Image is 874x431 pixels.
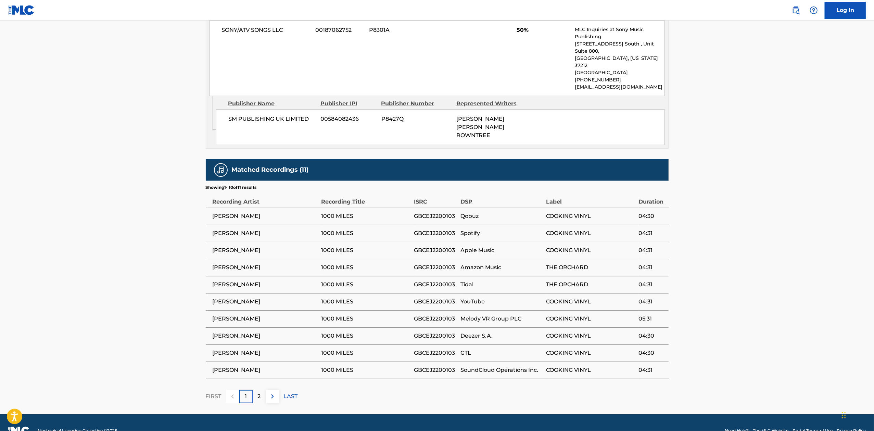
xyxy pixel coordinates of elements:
span: THE ORCHARD [546,263,635,272]
span: GBCEJ2200103 [414,263,457,272]
span: [PERSON_NAME] [213,246,318,254]
p: [STREET_ADDRESS] South , Unit Suite 800, [575,40,664,55]
span: [PERSON_NAME] [213,229,318,237]
span: GBCEJ2200103 [414,246,457,254]
div: Represented Writers [456,100,526,108]
p: 1 [245,392,247,401]
span: 1000 MILES [321,229,410,237]
span: COOKING VINYL [546,229,635,237]
span: [PERSON_NAME] [213,332,318,340]
span: Qobuz [461,212,543,220]
span: 04:31 [638,263,665,272]
span: GBCEJ2200103 [414,212,457,220]
div: Publisher Number [381,100,451,108]
span: Melody VR Group PLC [461,315,543,323]
p: [EMAIL_ADDRESS][DOMAIN_NAME] [575,83,664,91]
span: [PERSON_NAME] [213,366,318,374]
span: 00584082436 [321,115,376,123]
span: YouTube [461,298,543,306]
div: Help [807,3,821,17]
span: [PERSON_NAME] [213,298,318,306]
span: GBCEJ2200103 [414,366,457,374]
span: Amazon Music [461,263,543,272]
span: GTL [461,349,543,357]
span: Apple Music [461,246,543,254]
span: 50% [517,26,570,34]
span: [PERSON_NAME] [213,315,318,323]
span: 1000 MILES [321,349,410,357]
div: Recording Artist [213,191,318,206]
span: 05:31 [638,315,665,323]
p: [GEOGRAPHIC_DATA] [575,69,664,76]
span: GBCEJ2200103 [414,298,457,306]
span: 04:31 [638,366,665,374]
div: Drag [842,405,846,426]
span: 04:31 [638,229,665,237]
span: 04:30 [638,349,665,357]
img: help [810,6,818,14]
span: [PERSON_NAME] [213,280,318,289]
span: 00187062752 [315,26,364,34]
span: GBCEJ2200103 [414,349,457,357]
span: 04:30 [638,332,665,340]
span: COOKING VINYL [546,349,635,357]
h5: Matched Recordings (11) [232,166,309,174]
img: search [792,6,800,14]
span: COOKING VINYL [546,315,635,323]
span: COOKING VINYL [546,366,635,374]
p: FIRST [206,392,221,401]
span: Spotify [461,229,543,237]
span: GBCEJ2200103 [414,280,457,289]
span: 1000 MILES [321,263,410,272]
img: MLC Logo [8,5,35,15]
span: [PERSON_NAME] [213,349,318,357]
iframe: Chat Widget [840,398,874,431]
span: 04:31 [638,298,665,306]
span: 04:31 [638,280,665,289]
p: Showing 1 - 10 of 11 results [206,184,257,191]
span: 1000 MILES [321,315,410,323]
span: 1000 MILES [321,212,410,220]
span: 1000 MILES [321,332,410,340]
span: 04:31 [638,246,665,254]
span: [PERSON_NAME] [213,263,318,272]
p: 2 [258,392,261,401]
span: P8427Q [381,115,451,123]
a: Log In [825,2,866,19]
span: Tidal [461,280,543,289]
span: COOKING VINYL [546,298,635,306]
span: GBCEJ2200103 [414,315,457,323]
p: LAST [284,392,298,401]
img: right [268,392,277,401]
img: Matched Recordings [217,166,225,174]
div: Publisher Name [228,100,315,108]
span: Deezer S.A. [461,332,543,340]
span: THE ORCHARD [546,280,635,289]
span: 1000 MILES [321,246,410,254]
span: P8301A [369,26,435,34]
span: SM PUBLISHING UK LIMITED [228,115,316,123]
span: COOKING VINYL [546,332,635,340]
span: 1000 MILES [321,280,410,289]
div: DSP [461,191,543,206]
div: ISRC [414,191,457,206]
a: Public Search [789,3,803,17]
span: 1000 MILES [321,366,410,374]
span: [PERSON_NAME] [PERSON_NAME] ROWNTREE [456,116,504,139]
span: 1000 MILES [321,298,410,306]
span: [PERSON_NAME] [213,212,318,220]
span: GBCEJ2200103 [414,332,457,340]
div: Label [546,191,635,206]
span: COOKING VINYL [546,246,635,254]
span: GBCEJ2200103 [414,229,457,237]
span: SoundCloud Operations Inc. [461,366,543,374]
div: Publisher IPI [320,100,376,108]
p: [GEOGRAPHIC_DATA], [US_STATE] 37212 [575,55,664,69]
p: MLC Inquiries at Sony Music Publishing [575,26,664,40]
div: Duration [638,191,665,206]
span: COOKING VINYL [546,212,635,220]
p: [PHONE_NUMBER] [575,76,664,83]
span: SONY/ATV SONGS LLC [222,26,311,34]
div: Recording Title [321,191,410,206]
